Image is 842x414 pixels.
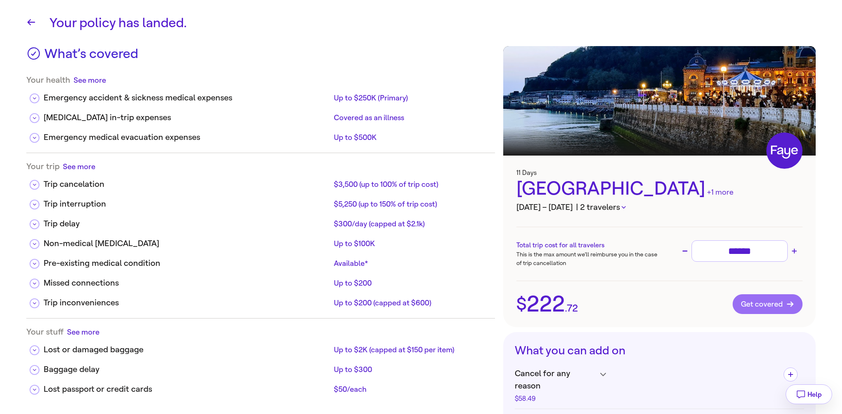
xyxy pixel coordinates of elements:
[67,327,99,337] button: See more
[334,278,488,288] div: Up to $200
[334,113,488,123] div: Covered as an illness
[576,201,626,214] button: | 2 travelers
[786,384,832,404] button: Help
[334,239,488,249] div: Up to $100K
[74,75,106,85] button: See more
[26,211,495,231] div: Trip delay$300/day (capped at $2.1k)
[26,327,495,337] div: Your stuff
[516,250,659,267] p: This is the max amount we’ll reimburse you in the case of trip cancellation
[26,105,495,125] div: [MEDICAL_DATA] in-trip expensesCovered as an illness
[334,179,488,189] div: $3,500 (up to 100% of trip cost)
[26,85,495,105] div: Emergency accident & sickness medical expensesUp to $250K (Primary)
[26,191,495,211] div: Trip interruption$5,250 (up to 150% of trip cost)
[516,169,803,177] h3: 11 Days
[44,178,331,191] div: Trip cancelation
[334,345,488,355] div: Up to $2K (capped at $150 per item)
[334,298,488,308] div: Up to $200 (capped at $600)
[565,303,567,313] span: .
[26,125,495,144] div: Emergency medical evacuation expensesUp to $500K
[515,395,596,402] div: $58.49
[44,92,331,104] div: Emergency accident & sickness medical expenses
[63,161,95,172] button: See more
[334,365,488,374] div: Up to $300
[26,231,495,251] div: Non-medical [MEDICAL_DATA]Up to $100K
[789,246,799,256] button: Increase trip cost
[44,131,331,144] div: Emergency medical evacuation expenses
[44,198,331,210] div: Trip interruption
[515,367,596,392] span: Cancel for any reason
[516,295,527,313] span: $
[680,246,690,256] button: Decrease trip cost
[44,383,331,395] div: Lost passport or credit cards
[26,290,495,310] div: Trip inconveniencesUp to $200 (capped at $600)
[44,297,331,309] div: Trip inconveniences
[733,294,803,314] button: Get covered
[44,363,331,376] div: Baggage delay
[44,112,331,124] div: [MEDICAL_DATA] in-trip expenses
[26,270,495,290] div: Missed connectionsUp to $200
[44,218,331,230] div: Trip delay
[26,251,495,270] div: Pre-existing medical conditionAvailable*
[516,201,803,214] h3: [DATE] – [DATE]
[26,377,495,396] div: Lost passport or credit cards$50/each
[516,240,659,250] h3: Total trip cost for all travelers
[26,75,495,85] div: Your health
[516,177,803,201] div: [GEOGRAPHIC_DATA]
[44,46,138,67] h3: What’s covered
[515,344,804,358] h3: What you can add on
[334,219,488,229] div: $300/day (capped at $2.1k)
[784,367,798,381] button: Add Cancel for any reason
[44,257,331,270] div: Pre-existing medical condition
[515,367,777,402] h4: Cancel for any reason$58.49
[707,187,733,198] div: +1 more
[334,133,488,142] div: Up to $500K
[44,277,331,289] div: Missed connections
[49,13,816,33] h1: Your policy has landed.
[26,172,495,191] div: Trip cancelation$3,500 (up to 100% of trip cost)
[26,357,495,377] div: Baggage delayUp to $300
[807,391,822,398] span: Help
[334,258,488,268] div: Available*
[334,93,488,103] div: Up to $250K (Primary)
[741,300,794,308] span: Get covered
[26,337,495,357] div: Lost or damaged baggageUp to $2K (capped at $150 per item)
[44,237,331,250] div: Non-medical [MEDICAL_DATA]
[334,199,488,209] div: $5,250 (up to 150% of trip cost)
[334,384,488,394] div: $50/each
[26,161,495,172] div: Your trip
[44,344,331,356] div: Lost or damaged baggage
[567,303,578,313] span: 72
[695,244,784,258] input: Trip cost
[527,293,565,315] span: 222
